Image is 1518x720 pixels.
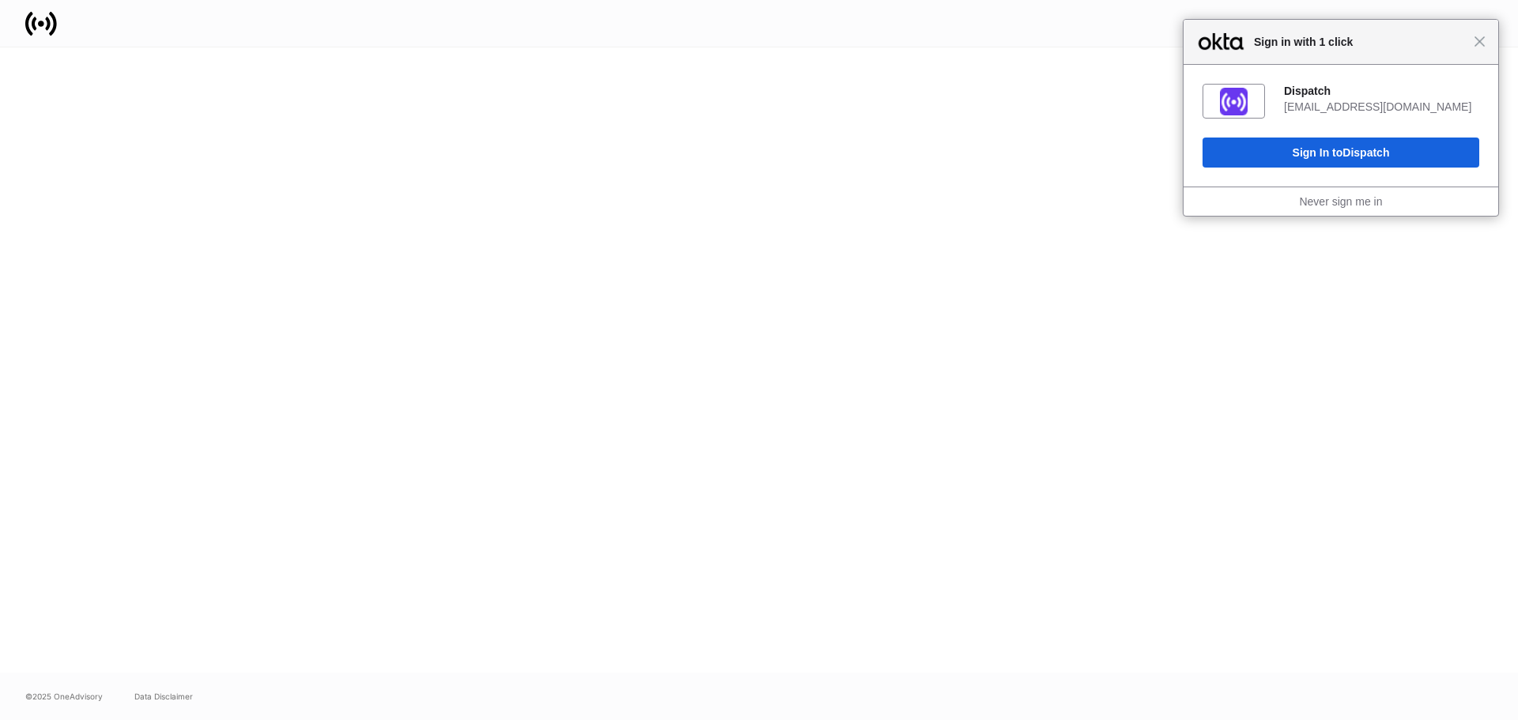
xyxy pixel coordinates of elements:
[1342,146,1389,159] span: Dispatch
[1203,138,1479,168] button: Sign In toDispatch
[25,690,103,703] span: © 2025 OneAdvisory
[1284,100,1479,114] div: [EMAIL_ADDRESS][DOMAIN_NAME]
[1284,84,1479,98] div: Dispatch
[134,690,193,703] a: Data Disclaimer
[1220,88,1248,115] img: fs01jxrofoggULhDH358
[1246,32,1474,51] span: Sign in with 1 click
[1474,36,1486,47] span: Close
[1299,195,1382,208] a: Never sign me in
